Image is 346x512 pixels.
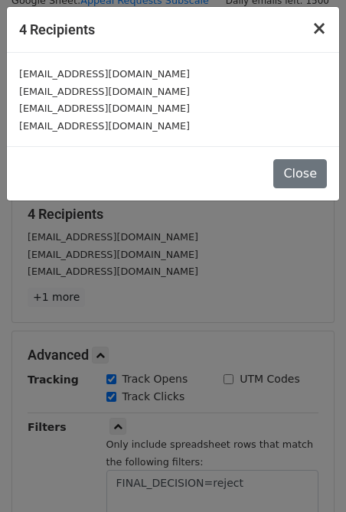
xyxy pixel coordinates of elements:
[19,103,190,114] small: [EMAIL_ADDRESS][DOMAIN_NAME]
[19,120,190,132] small: [EMAIL_ADDRESS][DOMAIN_NAME]
[19,68,190,80] small: [EMAIL_ADDRESS][DOMAIN_NAME]
[269,439,346,512] iframe: Chat Widget
[299,7,339,50] button: Close
[19,86,190,97] small: [EMAIL_ADDRESS][DOMAIN_NAME]
[312,18,327,39] span: ×
[19,19,95,40] h5: 4 Recipients
[273,159,327,188] button: Close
